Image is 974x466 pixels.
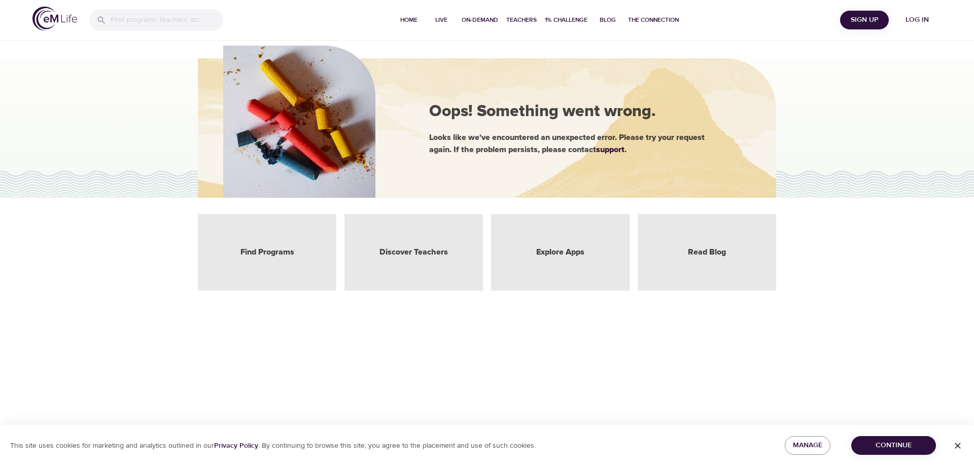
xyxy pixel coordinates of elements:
img: hero [223,46,375,198]
button: Log in [893,11,942,29]
div: Oops! Something went wrong. [429,100,744,124]
button: Continue [851,436,936,455]
a: Discover Teachers [379,246,448,258]
span: 1% Challenge [545,15,587,25]
span: Blog [596,15,620,25]
span: Sign Up [844,14,885,26]
img: logo [32,7,77,30]
span: Live [429,15,454,25]
div: Looks like we've encountered an unexpected error. Please try your request again. If the problem p... [429,131,744,156]
a: support [596,146,624,154]
span: On-Demand [462,15,498,25]
a: Privacy Policy [214,441,258,450]
span: Log in [897,14,937,26]
button: Sign Up [840,11,889,29]
span: Teachers [506,15,537,25]
a: Find Programs [240,246,294,258]
span: Home [397,15,421,25]
a: Explore Apps [536,246,584,258]
a: Read Blog [688,246,726,258]
span: The Connection [628,15,679,25]
span: Continue [859,439,928,452]
button: Manage [785,436,830,455]
span: Manage [793,439,822,452]
input: Find programs, teachers, etc... [111,9,223,31]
